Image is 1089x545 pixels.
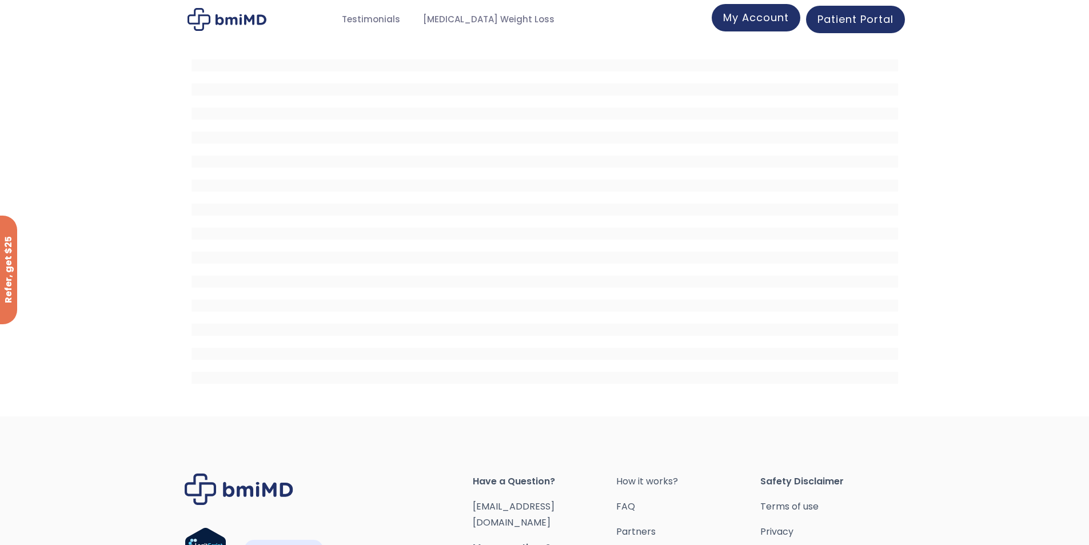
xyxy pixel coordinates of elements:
[616,524,760,540] a: Partners
[760,524,904,540] a: Privacy
[192,47,898,391] iframe: MDI Patient Messaging Portal
[760,499,904,515] a: Terms of use
[9,502,133,536] iframe: Sign Up via Text for Offers
[342,13,400,26] span: Testimonials
[760,474,904,490] span: Safety Disclaimer
[412,9,566,31] a: [MEDICAL_DATA] Weight Loss
[185,474,293,505] img: Brand Logo
[806,6,905,33] a: Patient Portal
[330,9,412,31] a: Testimonials
[817,12,893,26] span: Patient Portal
[616,474,760,490] a: How it works?
[188,8,266,31] img: Patient Messaging Portal
[616,499,760,515] a: FAQ
[712,4,800,31] a: My Account
[473,500,555,529] a: [EMAIL_ADDRESS][DOMAIN_NAME]
[423,13,555,26] span: [MEDICAL_DATA] Weight Loss
[473,474,617,490] span: Have a Question?
[723,10,789,25] span: My Account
